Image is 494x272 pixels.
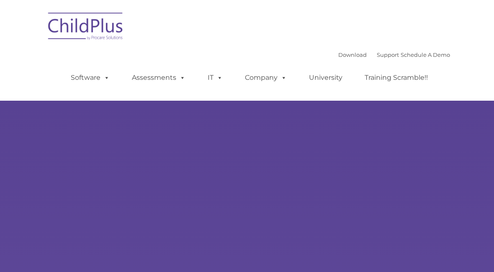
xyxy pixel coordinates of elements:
a: University [301,69,351,86]
font: | [338,51,450,58]
a: Assessments [123,69,194,86]
a: Support [377,51,399,58]
a: Company [237,69,295,86]
a: Training Scramble!! [356,69,436,86]
a: IT [199,69,231,86]
a: Schedule A Demo [401,51,450,58]
a: Software [62,69,118,86]
a: Download [338,51,367,58]
img: ChildPlus by Procare Solutions [44,7,128,48]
